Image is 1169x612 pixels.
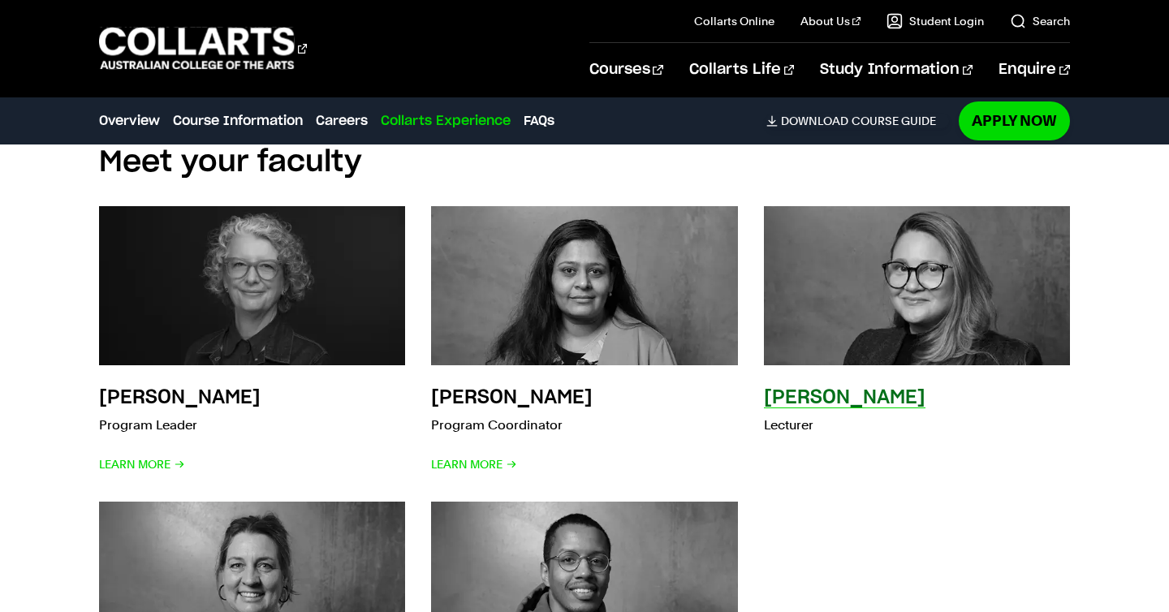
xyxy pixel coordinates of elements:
[589,43,663,97] a: Courses
[820,43,973,97] a: Study Information
[959,101,1070,140] a: Apply Now
[766,114,949,128] a: DownloadCourse Guide
[431,206,737,476] a: [PERSON_NAME] Program Coordinator Learn More
[99,111,160,131] a: Overview
[431,414,593,437] p: Program Coordinator
[381,111,511,131] a: Collarts Experience
[173,111,303,131] a: Course Information
[99,25,307,71] div: Go to homepage
[781,114,848,128] span: Download
[886,13,984,29] a: Student Login
[764,414,925,437] p: Lecturer
[99,206,405,476] a: [PERSON_NAME] Program Leader Learn More
[689,43,794,97] a: Collarts Life
[999,43,1069,97] a: Enquire
[764,388,925,407] h3: [PERSON_NAME]
[99,414,261,437] p: Program Leader
[694,13,774,29] a: Collarts Online
[800,13,861,29] a: About Us
[431,388,593,407] h3: [PERSON_NAME]
[316,111,368,131] a: Careers
[99,144,1069,180] h2: Meet your faculty
[1010,13,1070,29] a: Search
[524,111,554,131] a: FAQs
[99,388,261,407] h3: [PERSON_NAME]
[431,453,517,476] span: Learn More
[99,453,185,476] span: Learn More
